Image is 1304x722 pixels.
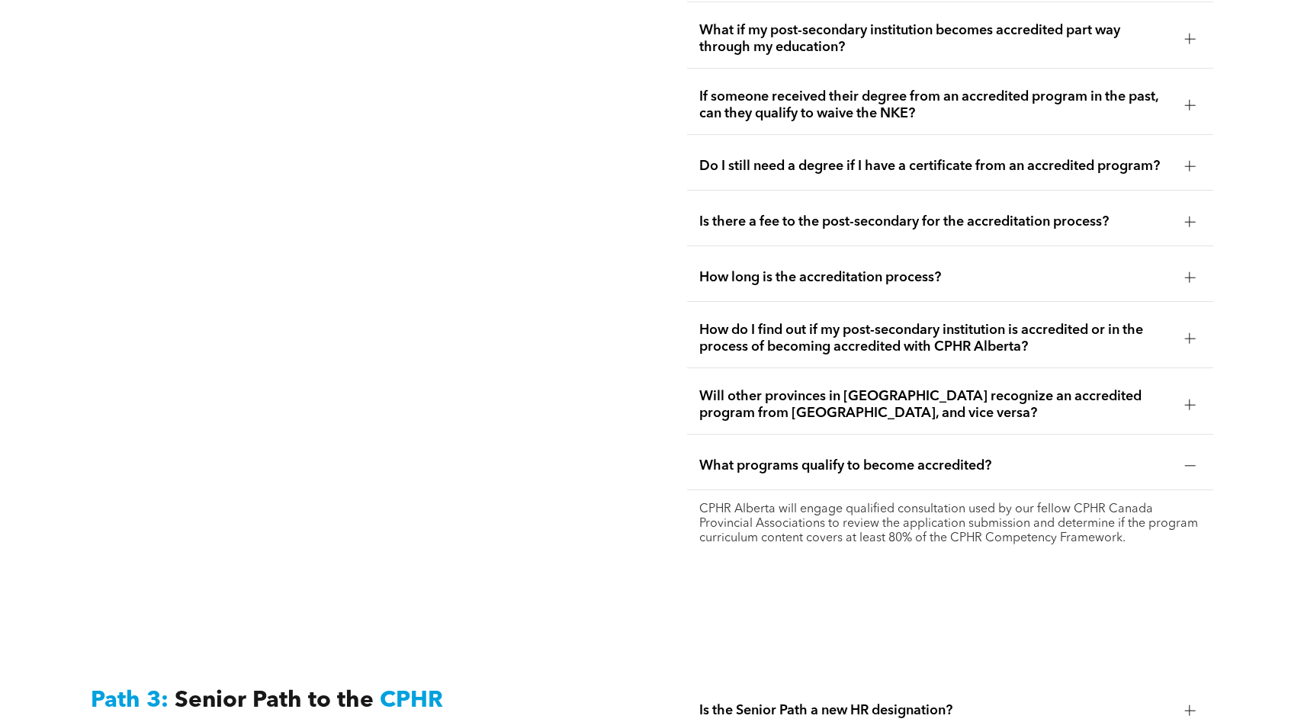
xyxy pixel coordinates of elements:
[91,689,169,712] span: Path 3:
[699,322,1172,355] span: How do I find out if my post-secondary institution is accredited or in the process of becoming ac...
[699,702,1172,719] span: Is the Senior Path a new HR designation?
[699,388,1172,422] span: Will other provinces in [GEOGRAPHIC_DATA] recognize an accredited program from [GEOGRAPHIC_DATA],...
[699,88,1172,122] span: If someone received their degree from an accredited program in the past, can they qualify to waiv...
[699,457,1172,474] span: What programs qualify to become accredited?
[699,213,1172,230] span: Is there a fee to the post-secondary for the accreditation process?
[699,22,1172,56] span: What if my post-secondary institution becomes accredited part way through my education?
[175,689,374,712] span: Senior Path to the
[699,502,1201,546] p: CPHR Alberta will engage qualified consultation used by our fellow CPHR Canada Provincial Associa...
[699,158,1172,175] span: Do I still need a degree if I have a certificate from an accredited program?
[699,269,1172,286] span: How long is the accreditation process?
[380,689,443,712] span: CPHR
